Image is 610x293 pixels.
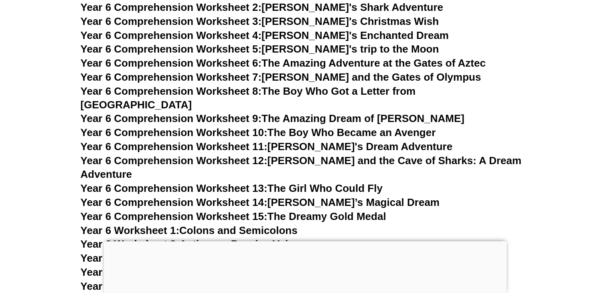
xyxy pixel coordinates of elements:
[81,57,262,69] span: Year 6 Comprehension Worksheet 6:
[81,196,268,208] span: Year 6 Comprehension Worksheet 14:
[81,252,311,264] a: Year 6 Worksheet 3:Direct and Indirect Speech
[81,29,449,41] a: Year 6 Comprehension Worksheet 4:[PERSON_NAME]'s Enchanted Dream
[81,1,262,13] span: Year 6 Comprehension Worksheet 2:
[81,182,268,194] span: Year 6 Comprehension Worksheet 13:
[81,280,180,292] span: Year 6 Worksheet 5:
[81,71,481,83] a: Year 6 Comprehension Worksheet 7:[PERSON_NAME] and the Gates of Olympus
[81,29,262,41] span: Year 6 Comprehension Worksheet 4:
[81,85,262,97] span: Year 6 Comprehension Worksheet 8:
[81,155,268,167] span: Year 6 Comprehension Worksheet 12:
[81,140,452,153] a: Year 6 Comprehension Worksheet 11:[PERSON_NAME]'s Dream Adventure
[81,71,262,83] span: Year 6 Comprehension Worksheet 7:
[103,241,507,291] iframe: Advertisement
[81,238,180,250] span: Year 6 Worksheet 2:
[81,210,386,222] a: Year 6 Comprehension Worksheet 15:The Dreamy Gold Medal
[81,155,521,180] a: Year 6 Comprehension Worksheet 12:[PERSON_NAME] and the Cave of Sharks: A Dream Adventure
[81,15,262,27] span: Year 6 Comprehension Worksheet 3:
[81,126,268,138] span: Year 6 Comprehension Worksheet 10:
[81,140,268,153] span: Year 6 Comprehension Worksheet 11:
[81,85,416,111] a: Year 6 Comprehension Worksheet 8:The Boy Who Got a Letter from [GEOGRAPHIC_DATA]
[81,238,300,250] a: Year 6 Worksheet 2:Active vs. Passive Voice
[81,43,439,55] a: Year 6 Comprehension Worksheet 5:[PERSON_NAME]'s trip to the Moon
[81,57,486,69] a: Year 6 Comprehension Worksheet 6:The Amazing Adventure at the Gates of Aztec
[81,182,383,194] a: Year 6 Comprehension Worksheet 13:The Girl Who Could Fly
[81,224,180,236] span: Year 6 Worksheet 1:
[81,280,327,292] a: Year 6 Worksheet 5:Homophones and Homonyms
[81,112,464,124] a: Year 6 Comprehension Worksheet 9:The Amazing Dream of [PERSON_NAME]
[81,126,436,138] a: Year 6 Comprehension Worksheet 10:The Boy Who Became an Avenger
[81,210,268,222] span: Year 6 Comprehension Worksheet 15:
[81,112,262,124] span: Year 6 Comprehension Worksheet 9:
[81,15,439,27] a: Year 6 Comprehension Worksheet 3:[PERSON_NAME]'s Christmas Wish
[81,43,262,55] span: Year 6 Comprehension Worksheet 5:
[81,224,298,236] a: Year 6 Worksheet 1:Colons and Semicolons
[81,266,180,278] span: Year 6 Worksheet 4:
[81,1,443,13] a: Year 6 Comprehension Worksheet 2:[PERSON_NAME]'s Shark Adventure
[81,196,440,208] a: Year 6 Comprehension Worksheet 14:[PERSON_NAME]’s Magical Dream
[81,266,307,278] a: Year 6 Worksheet 4:Synonyms and Antonyms
[476,203,610,293] iframe: Chat Widget
[81,252,180,264] span: Year 6 Worksheet 3:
